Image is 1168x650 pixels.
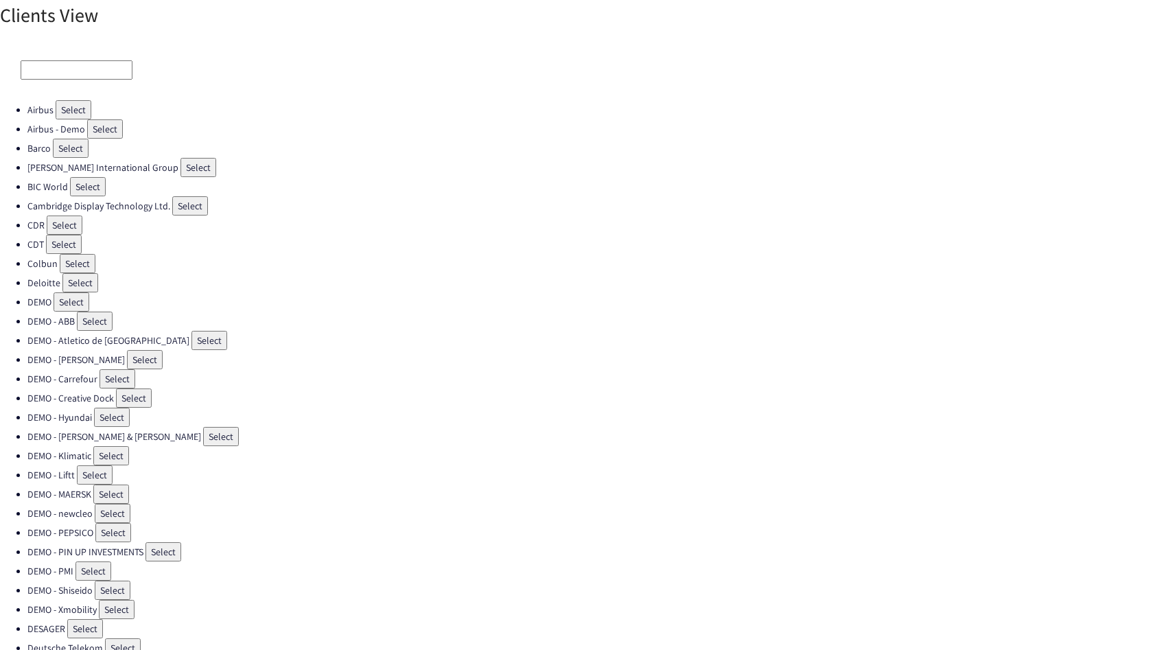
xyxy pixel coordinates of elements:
[172,196,208,216] button: Select
[27,504,1168,523] li: DEMO - newcleo
[145,542,181,561] button: Select
[27,100,1168,119] li: Airbus
[27,523,1168,542] li: DEMO - PEPSICO
[47,216,82,235] button: Select
[1099,584,1168,650] iframe: Chat Widget
[27,369,1168,388] li: DEMO - Carrefour
[56,100,91,119] button: Select
[27,600,1168,619] li: DEMO - Xmobility
[27,619,1168,638] li: DESAGER
[77,465,113,485] button: Select
[77,312,113,331] button: Select
[27,465,1168,485] li: DEMO - Liftt
[27,139,1168,158] li: Barco
[54,292,89,312] button: Select
[27,196,1168,216] li: Cambridge Display Technology Ltd.
[27,446,1168,465] li: DEMO - Klimatic
[27,350,1168,369] li: DEMO - [PERSON_NAME]
[100,369,135,388] button: Select
[99,600,135,619] button: Select
[116,388,152,408] button: Select
[75,561,111,581] button: Select
[27,254,1168,273] li: Colbun
[27,561,1168,581] li: DEMO - PMI
[27,216,1168,235] li: CDR
[60,254,95,273] button: Select
[93,446,129,465] button: Select
[87,119,123,139] button: Select
[27,292,1168,312] li: DEMO
[27,273,1168,292] li: Deloitte
[27,388,1168,408] li: DEMO - Creative Dock
[203,427,239,446] button: Select
[191,331,227,350] button: Select
[67,619,103,638] button: Select
[27,235,1168,254] li: CDT
[180,158,216,177] button: Select
[1099,584,1168,650] div: Widget de chat
[27,158,1168,177] li: [PERSON_NAME] International Group
[46,235,82,254] button: Select
[27,408,1168,427] li: DEMO - Hyundai
[27,331,1168,350] li: DEMO - Atletico de [GEOGRAPHIC_DATA]
[27,427,1168,446] li: DEMO - [PERSON_NAME] & [PERSON_NAME]
[94,408,130,427] button: Select
[27,177,1168,196] li: BIC World
[95,504,130,523] button: Select
[27,312,1168,331] li: DEMO - ABB
[53,139,89,158] button: Select
[95,581,130,600] button: Select
[27,485,1168,504] li: DEMO - MAERSK
[27,119,1168,139] li: Airbus - Demo
[70,177,106,196] button: Select
[62,273,98,292] button: Select
[127,350,163,369] button: Select
[93,485,129,504] button: Select
[27,542,1168,561] li: DEMO - PIN UP INVESTMENTS
[27,581,1168,600] li: DEMO - Shiseido
[95,523,131,542] button: Select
